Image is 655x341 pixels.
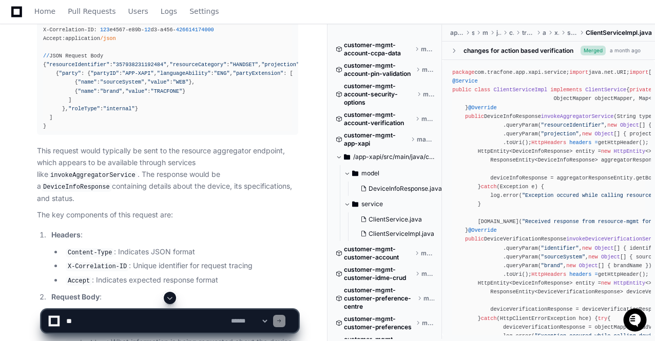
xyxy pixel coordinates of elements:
[622,307,650,335] iframe: Open customer support
[541,113,614,119] span: invokeAggregatorService
[344,245,413,262] span: customer-mgmt-customer-account
[122,70,154,76] span: "APP-XAPI"
[68,8,115,14] span: Pull Requests
[344,165,442,182] button: model
[10,10,31,31] img: PlayerZero
[113,62,167,68] span: "357938231192484"
[554,29,559,37] span: xapi
[610,47,641,54] div: a month ago
[474,87,490,93] span: class
[37,145,298,204] p: This request would typically be sent to the resource aggregator endpoint, which appears to be ava...
[361,200,383,208] span: service
[10,41,187,57] div: Welcome
[614,148,646,154] span: HttpEntity
[63,246,298,258] li: : Indicates JSON format
[620,122,639,128] span: Object
[601,280,610,286] span: new
[46,62,109,68] span: "resourceIdentifier"
[468,105,496,111] span: @Override
[369,230,434,238] span: ClientServiceImpl.java
[541,122,604,128] span: "resourceIdentifier"
[144,27,150,33] span: 12
[102,108,124,115] span: Pylon
[344,131,409,148] span: customer-mgmt-app-xapi
[483,29,488,37] span: main
[66,248,114,257] code: Content-Type
[421,270,434,278] span: master
[468,227,496,233] span: @Override
[173,79,189,85] span: "WEB"
[66,276,92,286] code: Accept
[582,131,591,137] span: new
[629,69,648,75] span: import
[344,151,350,163] svg: Directory
[43,53,49,59] span: //
[100,35,116,42] span: /json
[35,87,130,95] div: We're available if you need us!
[452,87,471,93] span: public
[541,131,579,137] span: "projection"
[601,254,620,260] span: Object
[100,27,109,33] span: 123
[493,87,547,93] span: ClientServiceImpl
[353,153,434,161] span: /app-xapi/src/main/java/com/tracfone/app/xapi
[48,171,138,180] code: invokeAggregatorService
[51,229,298,241] p: :
[566,263,575,269] span: new
[78,88,97,94] span: "name"
[481,184,497,190] span: catch
[43,17,292,131] div: HTTP Headers application e4567-e89b- d3-a456- application JSON Request Body { : , : , : , : [ { :...
[189,8,219,14] span: Settings
[465,236,484,242] span: public
[369,185,442,193] span: DeviceInfoResponse.java
[541,263,563,269] span: "brand"
[78,79,97,85] span: "name"
[421,115,434,123] span: master
[522,29,534,37] span: tracfone
[344,111,413,127] span: customer-mgmt-account-verification
[128,8,148,14] span: Users
[63,260,298,272] li: : Unique identifier for request tracing
[214,70,230,76] span: "ENG"
[344,41,413,57] span: customer-mgmt-account-ccpa-data
[175,79,187,92] button: Start new chat
[151,88,183,94] span: "TRACFONE"
[59,70,81,76] span: "party"
[531,139,566,146] span: HttpHeaders
[100,88,122,94] span: "brand"
[41,183,112,192] code: DeviceInfoResponse
[465,113,484,119] span: public
[176,27,214,33] span: 426614174000
[361,169,379,177] span: model
[585,87,626,93] span: ClientService
[423,90,435,98] span: master
[421,45,434,53] span: master
[34,8,55,14] span: Home
[541,254,585,260] span: "sourceSystem"
[10,76,29,95] img: 1736555170064-99ba0984-63c1-480f-8ee9-699278ef63ed
[63,274,298,287] li: : Indicates expected response format
[344,196,442,212] button: service
[569,271,591,277] span: headers
[614,280,646,286] span: HttpEntity
[169,62,226,68] span: "resourceCategory"
[352,167,358,179] svg: Directory
[352,198,358,210] svg: Directory
[509,29,514,37] span: com
[43,35,65,42] span: Accept:
[421,249,434,257] span: master
[51,230,81,239] strong: Headers
[543,29,546,37] span: app
[230,62,258,68] span: "HANDSET"
[35,76,168,87] div: Start new chat
[336,149,434,165] button: /app-xapi/src/main/java/com/tracfone/app/xapi
[588,254,598,260] span: new
[369,215,422,224] span: ClientService.java
[452,78,477,84] span: @Service
[417,135,434,144] span: master
[157,70,211,76] span: "languageAbility"
[472,29,475,37] span: src
[422,66,434,74] span: master
[601,148,610,154] span: new
[595,131,614,137] span: Object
